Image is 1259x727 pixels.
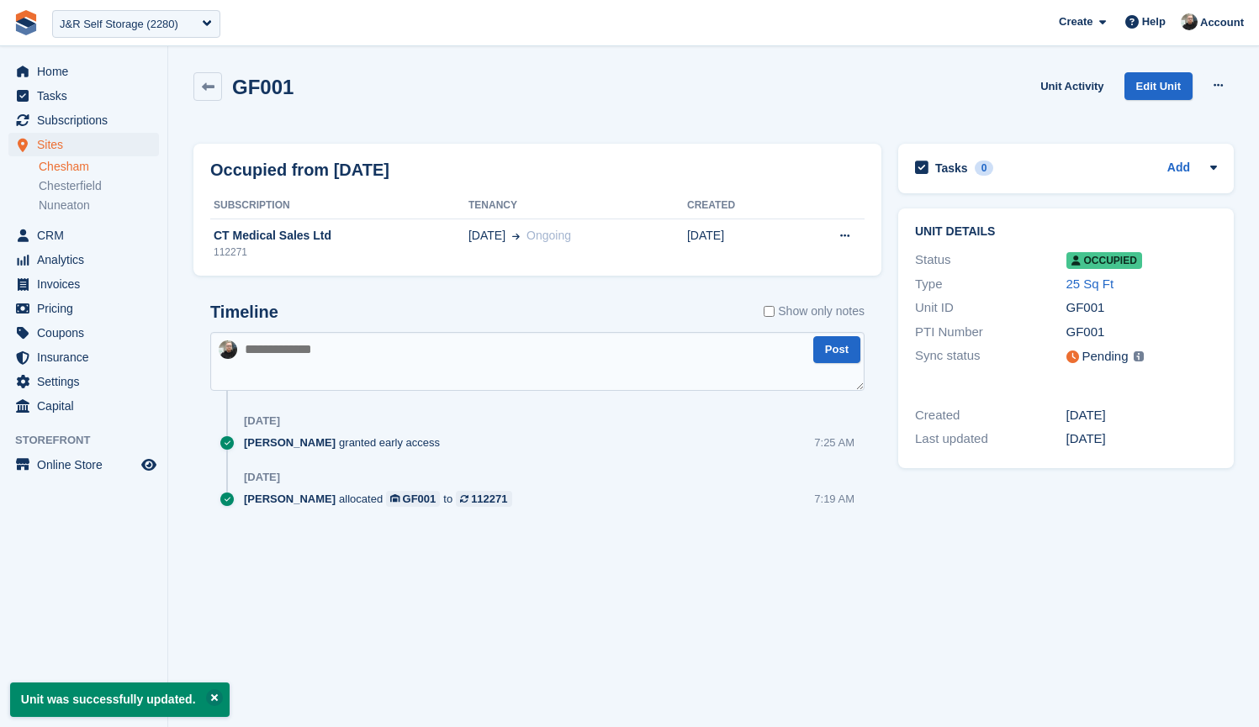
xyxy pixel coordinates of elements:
[764,303,775,320] input: Show only notes
[1066,252,1142,269] span: Occupied
[687,192,790,219] th: Created
[8,370,159,393] a: menu
[915,429,1066,449] div: Last updated
[219,340,237,359] img: Tom Huddleston
[814,491,854,507] div: 7:19 AM
[1066,406,1218,425] div: [DATE]
[210,192,468,219] th: Subscription
[1066,323,1218,342] div: GF001
[37,133,138,156] span: Sites
[1066,277,1114,291] a: 25 Sq Ft
[37,84,138,108] span: Tasks
[210,157,389,182] h2: Occupied from [DATE]
[975,161,994,176] div: 0
[15,432,167,449] span: Storefront
[37,394,138,418] span: Capital
[39,178,159,194] a: Chesterfield
[37,297,138,320] span: Pricing
[8,272,159,296] a: menu
[1167,159,1190,178] a: Add
[210,245,468,260] div: 112271
[37,60,138,83] span: Home
[37,345,138,369] span: Insurance
[8,297,159,320] a: menu
[915,323,1066,342] div: PTI Number
[8,321,159,345] a: menu
[8,394,159,418] a: menu
[37,108,138,132] span: Subscriptions
[139,455,159,475] a: Preview store
[244,414,280,428] div: [DATE]
[764,303,865,320] label: Show only notes
[915,346,1066,367] div: Sync status
[13,10,39,35] img: stora-icon-8386f47178a22dfd0bd8f6a31ec36ba5ce8667c1dd55bd0f319d3a0aa187defe.svg
[10,682,230,717] p: Unit was successfully updated.
[1124,72,1193,100] a: Edit Unit
[37,321,138,345] span: Coupons
[210,227,468,245] div: CT Medical Sales Ltd
[1181,13,1198,30] img: Tom Huddleston
[39,159,159,175] a: Chesham
[37,370,138,393] span: Settings
[244,491,336,507] span: [PERSON_NAME]
[1066,429,1218,449] div: [DATE]
[403,491,436,507] div: GF001
[935,161,968,176] h2: Tasks
[813,336,860,364] button: Post
[8,453,159,477] a: menu
[244,491,521,507] div: allocated to
[8,133,159,156] a: menu
[60,16,178,33] div: J&R Self Storage (2280)
[915,225,1217,239] h2: Unit details
[526,229,571,242] span: Ongoing
[8,345,159,369] a: menu
[37,224,138,247] span: CRM
[468,192,687,219] th: Tenancy
[244,471,280,484] div: [DATE]
[1200,14,1244,31] span: Account
[687,219,790,269] td: [DATE]
[1059,13,1092,30] span: Create
[915,275,1066,294] div: Type
[8,248,159,271] a: menu
[456,491,511,507] a: 112271
[8,60,159,83] a: menu
[1034,72,1110,100] a: Unit Activity
[39,198,159,213] a: Nuneaton
[37,453,138,477] span: Online Store
[244,435,336,450] span: [PERSON_NAME]
[8,108,159,132] a: menu
[244,435,448,450] div: granted early access
[210,303,278,322] h2: Timeline
[37,248,138,271] span: Analytics
[386,491,440,507] a: GF001
[37,272,138,296] span: Invoices
[1066,298,1218,318] div: GF001
[1082,347,1129,366] div: Pending
[1134,351,1144,361] img: icon-info-grey-7440780725fd019a000dd9b08b2336e03edf1995a4989e88bcd33f0948082b44.svg
[468,227,505,245] span: [DATE]
[915,250,1066,270] div: Status
[8,84,159,108] a: menu
[915,298,1066,318] div: Unit ID
[1142,13,1166,30] span: Help
[814,435,854,450] div: 7:25 AM
[8,224,159,247] a: menu
[471,491,507,507] div: 112271
[915,406,1066,425] div: Created
[232,76,294,98] h2: GF001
